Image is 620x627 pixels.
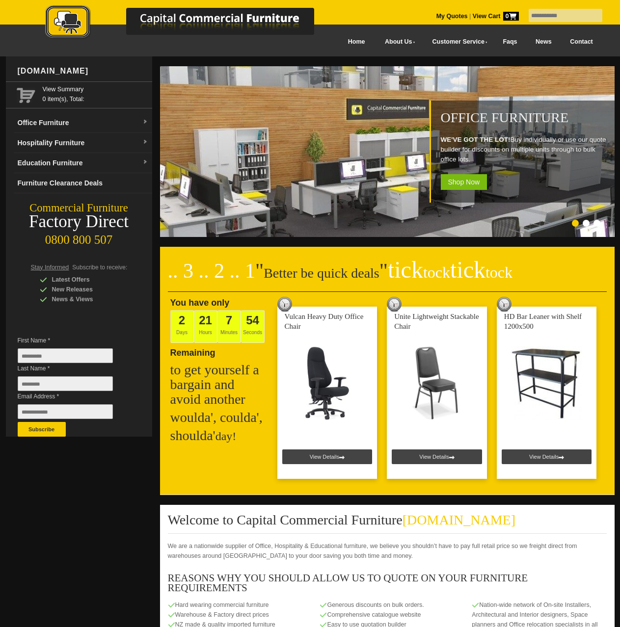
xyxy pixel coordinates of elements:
img: dropdown [142,159,148,165]
div: [DOMAIN_NAME] [14,56,152,86]
span: First Name * [18,336,128,345]
input: Last Name * [18,376,113,391]
h2: woulda', coulda', [170,410,269,425]
img: tick tock deal clock [387,297,402,312]
span: Remaining [170,344,216,358]
strong: View Cart [473,13,519,20]
a: Capital Commercial Furniture Logo [18,5,362,44]
a: Customer Service [421,31,493,53]
span: Subscribe to receive: [72,264,127,271]
span: tock [485,263,512,281]
h2: to get yourself a bargain and avoid another [170,363,269,407]
h2: shoulda' [170,428,269,444]
span: " [379,260,512,282]
li: Page dot 2 [583,220,590,227]
span: .. 3 .. 2 .. 1 [168,260,256,282]
span: Shop Now [441,174,487,190]
span: 54 [246,313,259,327]
span: 0 [503,12,519,21]
img: Capital Commercial Furniture Logo [18,5,362,41]
span: day! [216,430,237,443]
a: Contact [561,31,602,53]
span: Seconds [241,310,265,343]
img: Office Furniture [160,66,617,237]
a: Office Furniture WE'VE GOT THE LOT!Buy individually or use our quote builder for discounts on mul... [160,232,617,238]
div: Factory Direct [6,215,152,229]
a: News [526,31,561,53]
div: Latest Offers [40,275,133,285]
a: View Summary [43,84,148,94]
a: Hospitality Furnituredropdown [14,133,152,153]
li: Page dot 3 [593,220,600,227]
span: Stay Informed [31,264,69,271]
span: Minutes [217,310,241,343]
img: tick tock deal clock [277,297,292,312]
div: News & Views [40,294,133,304]
span: 21 [199,313,212,327]
span: tock [423,263,450,281]
img: tick tock deal clock [497,297,512,312]
h1: Office Furniture [441,110,610,125]
span: 0 item(s), Total: [43,84,148,103]
span: Email Address * [18,392,128,401]
span: tick tick [388,257,512,283]
li: Page dot 1 [572,220,579,227]
div: New Releases [40,285,133,294]
span: [DOMAIN_NAME] [403,512,515,527]
a: My Quotes [436,13,468,20]
span: Last Name * [18,364,128,373]
a: Faqs [494,31,527,53]
strong: WE'VE GOT THE LOT! [441,136,511,143]
h2: Welcome to Capital Commercial Furniture [168,513,607,534]
a: Office Furnituredropdown [14,113,152,133]
span: 7 [226,313,232,327]
a: View Cart0 [471,13,518,20]
input: First Name * [18,348,113,363]
span: Days [170,310,194,343]
button: Subscribe [18,422,66,437]
span: 2 [179,313,185,327]
a: Education Furnituredropdown [14,153,152,173]
span: Hours [194,310,217,343]
div: Commercial Furniture [6,201,152,215]
div: 0800 800 507 [6,228,152,247]
img: dropdown [142,119,148,125]
input: Email Address * [18,404,113,419]
a: Furniture Clearance Deals [14,173,152,193]
h2: Better be quick deals [168,262,607,292]
p: We are a nationwide supplier of Office, Hospitality & Educational furniture, we believe you shoul... [168,541,607,561]
p: Buy individually or use our quote builder for discounts on multiple units through to bulk office ... [441,135,610,164]
span: You have only [170,298,230,308]
a: About Us [374,31,421,53]
img: dropdown [142,139,148,145]
h3: REASONS WHY YOU SHOULD ALLOW US TO QUOTE ON YOUR FURNITURE REQUIREMENTS [168,573,607,593]
span: " [255,260,264,282]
